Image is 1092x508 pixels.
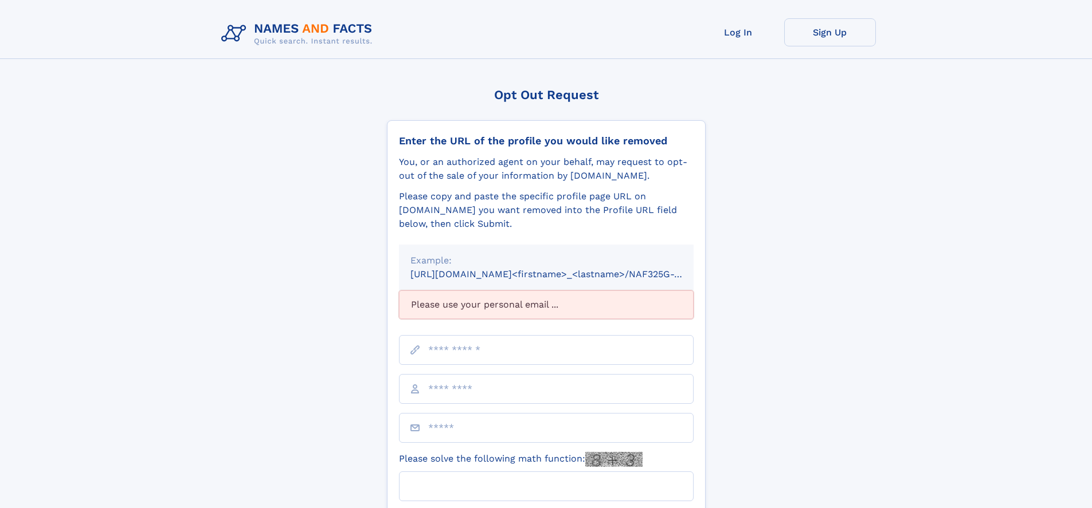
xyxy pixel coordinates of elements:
label: Please solve the following math function: [399,452,643,467]
a: Sign Up [784,18,876,46]
img: Logo Names and Facts [217,18,382,49]
div: Example: [410,254,682,267]
div: You, or an authorized agent on your behalf, may request to opt-out of the sale of your informatio... [399,155,694,183]
div: Opt Out Request [387,88,706,102]
a: Log In [692,18,784,46]
div: Please use your personal email ... [399,290,694,319]
div: Please copy and paste the specific profile page URL on [DOMAIN_NAME] you want removed into the Pr... [399,190,694,231]
small: [URL][DOMAIN_NAME]<firstname>_<lastname>/NAF325G-xxxxxxxx [410,269,715,279]
div: Enter the URL of the profile you would like removed [399,135,694,147]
